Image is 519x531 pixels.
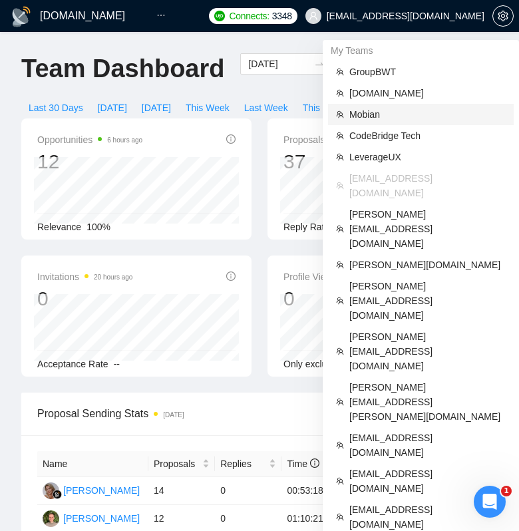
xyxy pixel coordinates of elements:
[154,456,200,471] span: Proposals
[163,411,184,419] time: [DATE]
[349,65,506,79] span: GroupBWT
[37,149,142,174] div: 12
[349,466,506,496] span: [EMAIL_ADDRESS][DOMAIN_NAME]
[303,100,349,115] span: This Month
[37,286,132,311] div: 0
[336,182,344,190] span: team
[336,153,344,161] span: team
[336,261,344,269] span: team
[349,86,506,100] span: [DOMAIN_NAME]
[314,59,325,69] span: to
[214,11,225,21] img: upwork-logo.png
[336,513,344,521] span: team
[156,11,166,20] span: ellipsis
[336,347,344,355] span: team
[142,100,171,115] span: [DATE]
[90,97,134,118] button: [DATE]
[283,149,361,174] div: 37
[295,97,356,118] button: This Month
[283,269,387,285] span: Profile Views
[21,97,90,118] button: Last 30 Days
[37,132,142,148] span: Opportunities
[237,97,295,118] button: Last Week
[349,107,506,122] span: Mobian
[229,9,269,23] span: Connects:
[492,11,514,21] a: setting
[43,510,59,527] img: P
[281,477,348,505] td: 00:53:18
[314,59,325,69] span: swap-right
[43,482,59,499] img: MC
[349,128,506,143] span: CodeBridge Tech
[336,132,344,140] span: team
[336,441,344,449] span: team
[349,329,506,373] span: [PERSON_NAME][EMAIL_ADDRESS][DOMAIN_NAME]
[63,483,140,498] div: [PERSON_NAME]
[29,100,83,115] span: Last 30 Days
[349,279,506,323] span: [PERSON_NAME][EMAIL_ADDRESS][DOMAIN_NAME]
[220,456,266,471] span: Replies
[98,100,127,115] span: [DATE]
[336,477,344,485] span: team
[37,451,148,477] th: Name
[336,225,344,233] span: team
[11,6,32,27] img: logo
[336,110,344,118] span: team
[501,486,512,496] span: 1
[272,9,292,23] span: 3348
[283,132,361,148] span: Proposals
[114,359,120,369] span: --
[215,477,281,505] td: 0
[244,100,288,115] span: Last Week
[323,40,519,61] div: My Teams
[107,136,142,144] time: 6 hours ago
[287,458,319,469] span: Time
[94,273,132,281] time: 20 hours ago
[37,359,108,369] span: Acceptance Rate
[349,207,506,251] span: [PERSON_NAME][EMAIL_ADDRESS][DOMAIN_NAME]
[349,431,506,460] span: [EMAIL_ADDRESS][DOMAIN_NAME]
[178,97,237,118] button: This Week
[186,100,230,115] span: This Week
[134,97,178,118] button: [DATE]
[336,89,344,97] span: team
[349,150,506,164] span: LeverageUX
[248,57,309,71] input: Start date
[37,405,331,422] span: Proposal Sending Stats
[283,222,329,232] span: Reply Rate
[86,222,110,232] span: 100%
[37,222,81,232] span: Relevance
[349,171,506,200] span: [EMAIL_ADDRESS][DOMAIN_NAME]
[336,68,344,76] span: team
[226,134,236,144] span: info-circle
[21,53,224,85] h1: Team Dashboard
[43,484,140,495] a: MC[PERSON_NAME]
[215,451,281,477] th: Replies
[309,11,318,21] span: user
[474,486,506,518] iframe: Intercom live chat
[492,5,514,27] button: setting
[226,271,236,281] span: info-circle
[336,297,344,305] span: team
[63,511,140,526] div: [PERSON_NAME]
[148,451,215,477] th: Proposals
[148,477,215,505] td: 14
[53,490,62,499] img: gigradar-bm.png
[43,512,140,523] a: P[PERSON_NAME]
[37,269,132,285] span: Invitations
[336,398,344,406] span: team
[493,11,513,21] span: setting
[310,458,319,468] span: info-circle
[349,380,506,424] span: [PERSON_NAME][EMAIL_ADDRESS][PERSON_NAME][DOMAIN_NAME]
[349,258,506,272] span: [PERSON_NAME][DOMAIN_NAME]
[283,286,387,311] div: 0
[283,359,418,369] span: Only exclusive agency members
